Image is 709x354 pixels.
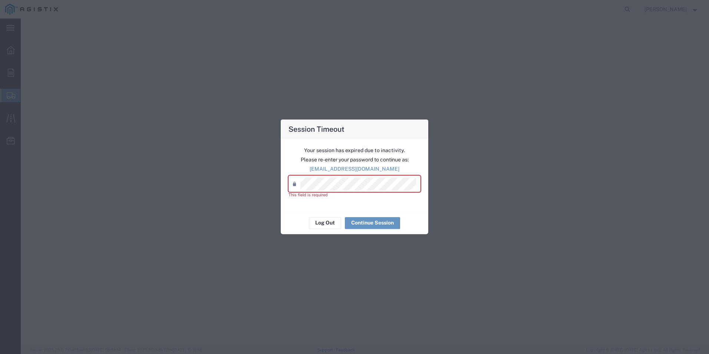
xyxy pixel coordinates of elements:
div: This field is required [288,192,421,199]
p: [EMAIL_ADDRESS][DOMAIN_NAME] [288,165,421,173]
button: Continue Session [345,217,400,229]
p: Please re-enter your password to continue as: [288,156,421,164]
p: Your session has expired due to inactivity. [288,147,421,154]
button: Log Out [309,217,341,229]
h4: Session Timeout [288,124,344,135]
